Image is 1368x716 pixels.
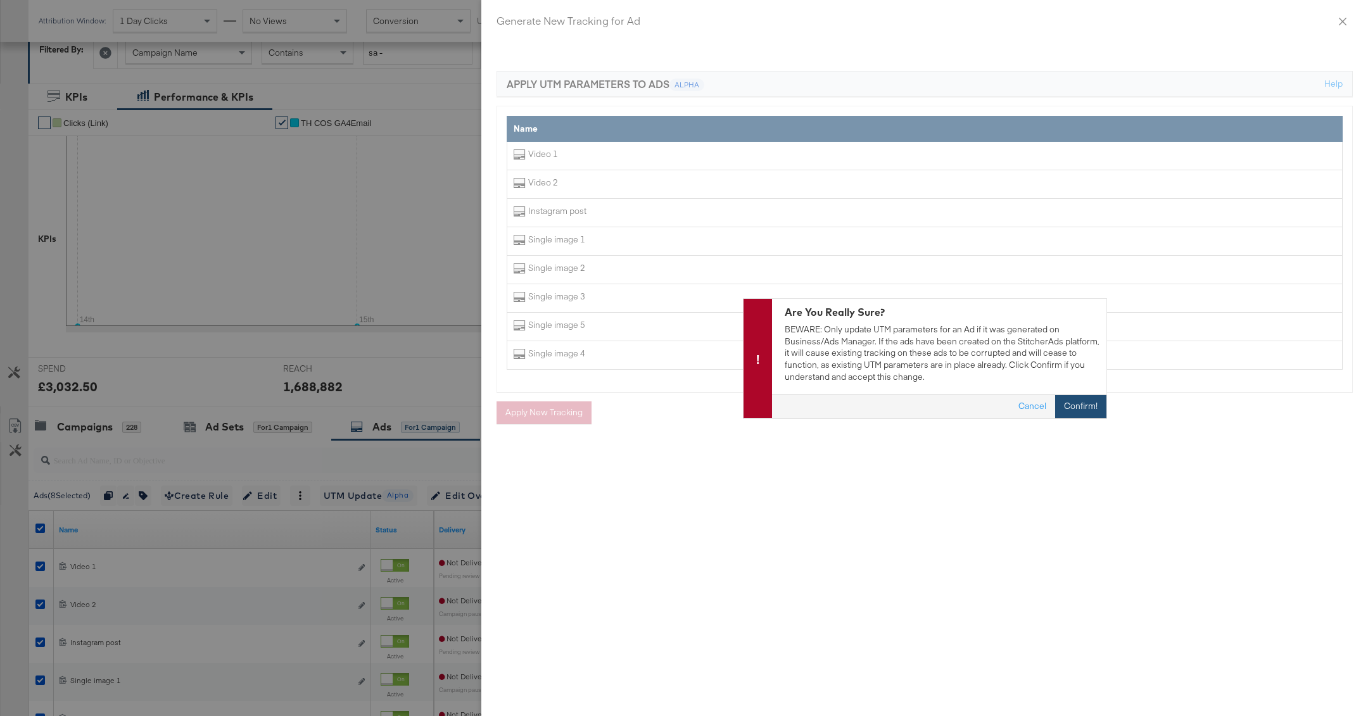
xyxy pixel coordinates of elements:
[785,305,1100,320] div: Are You Really Sure?
[785,323,1100,382] p: BEWARE: Only update UTM parameters for an Ad if it was generated on Business/Ads Manager. If the ...
[1010,395,1055,418] button: Cancel
[1325,3,1360,39] button: Close
[1055,395,1106,418] button: Confirm!
[1338,16,1348,27] span: close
